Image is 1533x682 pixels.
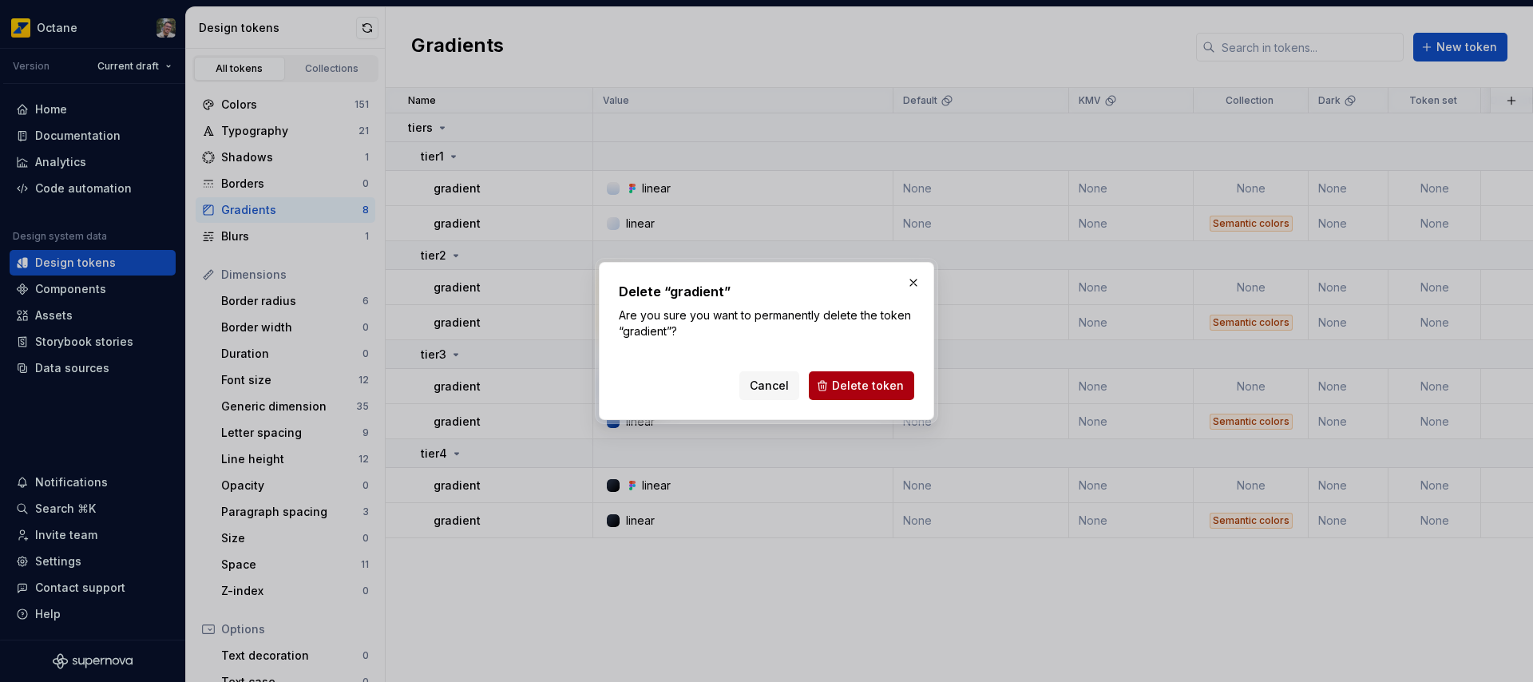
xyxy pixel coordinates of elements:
button: Cancel [739,371,799,400]
span: Delete token [832,378,904,394]
h2: Delete “gradient” [619,282,914,301]
p: Are you sure you want to permanently delete the token “gradient”? [619,307,914,339]
button: Delete token [809,371,914,400]
span: Cancel [750,378,789,394]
